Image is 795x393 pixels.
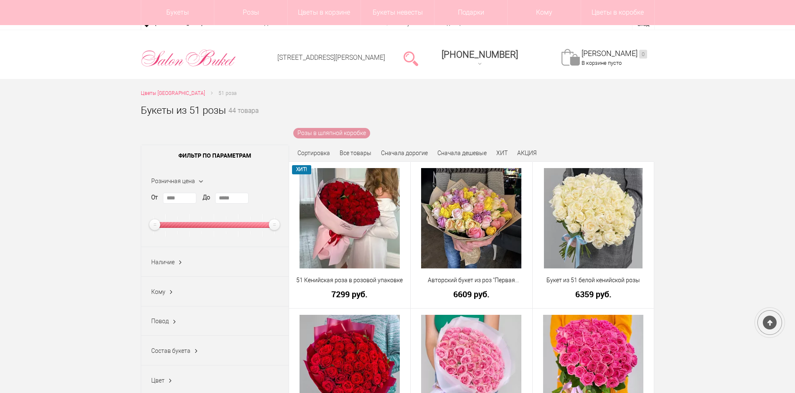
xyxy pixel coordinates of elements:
[151,193,158,202] label: От
[340,150,371,156] a: Все товары
[295,276,405,285] a: 51 Кенийская роза в розовой упаковке
[151,318,169,324] span: Повод
[141,145,289,166] span: Фильтр по параметрам
[442,49,518,60] span: [PHONE_NUMBER]
[538,276,649,285] a: Букет из 51 белой кенийской розы
[141,47,236,69] img: Цветы Нижний Новгород
[218,90,236,96] span: 51 роза
[297,150,330,156] span: Сортировка
[496,150,508,156] a: ХИТ
[292,165,312,174] span: ХИТ!
[416,276,527,285] a: Авторский букет из роз "Первая любовь" (40 см)
[538,290,649,299] a: 6359 руб.
[582,60,622,66] span: В корзине пусто
[151,288,165,295] span: Кому
[141,90,205,96] span: Цветы [GEOGRAPHIC_DATA]
[293,128,370,138] a: Розы в шляпной коробке
[639,50,647,59] ins: 0
[151,347,190,354] span: Состав букета
[151,377,165,384] span: Цвет
[582,49,647,59] a: [PERSON_NAME]
[517,150,537,156] a: АКЦИЯ
[141,103,226,118] h1: Букеты из 51 розы
[421,168,521,268] img: Авторский букет из роз "Первая любовь" (40 см)
[416,290,527,299] a: 6609 руб.
[300,168,400,268] img: 51 Кенийская роза в розовой упаковке
[229,108,259,128] small: 44 товара
[381,150,428,156] a: Сначала дорогие
[437,46,523,70] a: [PHONE_NUMBER]
[544,168,643,268] img: Букет из 51 белой кенийской розы
[141,89,205,98] a: Цветы [GEOGRAPHIC_DATA]
[295,290,405,299] a: 7299 руб.
[151,259,175,265] span: Наличие
[277,54,385,61] a: [STREET_ADDRESS][PERSON_NAME]
[151,178,195,184] span: Розничная цена
[437,150,487,156] a: Сначала дешевые
[203,193,210,202] label: До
